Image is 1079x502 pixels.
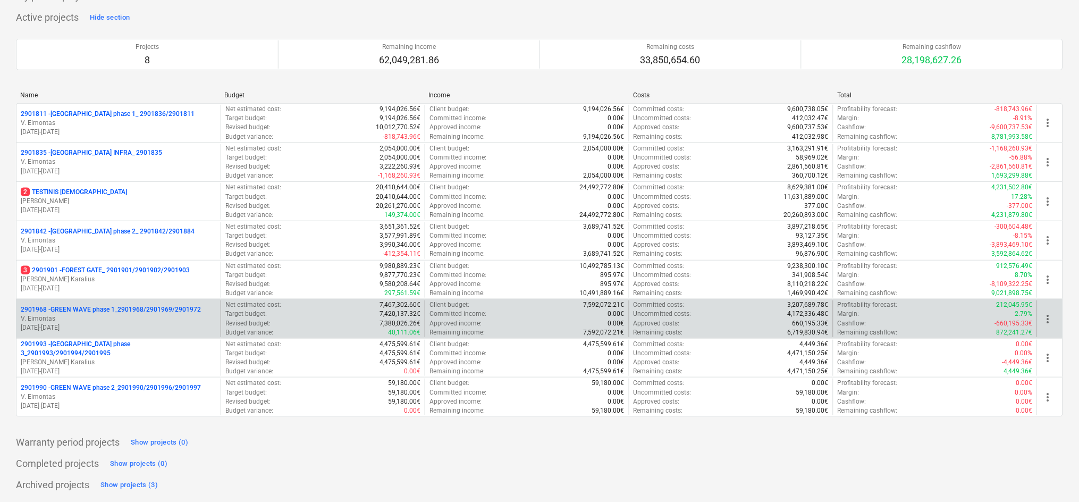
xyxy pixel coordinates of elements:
[838,300,898,309] p: Profitability forecast :
[225,162,271,171] p: Revised budget :
[21,157,216,166] p: V. Eimontas
[805,202,829,211] p: 377.00€
[1007,202,1033,211] p: -377.00€
[429,340,469,349] p: Client budget :
[383,249,420,258] p: -412,354.11€
[21,188,127,197] p: TESTINIS [DEMOGRAPHIC_DATA]
[225,271,267,280] p: Target budget :
[634,367,683,376] p: Remaining costs :
[1011,193,1033,202] p: 17.28%
[21,358,216,367] p: [PERSON_NAME] Karalius
[380,309,420,319] p: 7,420,137.32€
[793,271,829,280] p: 341,908.54€
[634,171,683,180] p: Remaining costs :
[225,132,273,141] p: Budget variance :
[608,153,625,162] p: 0.00€
[990,123,1033,132] p: -9,600,737.53€
[21,128,216,137] p: [DATE] - [DATE]
[634,162,680,171] p: Approved costs :
[584,300,625,309] p: 7,592,072.21€
[225,123,271,132] p: Revised budget :
[788,240,829,249] p: 3,893,469.10€
[225,300,281,309] p: Net estimated cost :
[584,249,625,258] p: 3,689,741.52€
[634,231,692,240] p: Uncommitted costs :
[225,289,273,298] p: Budget variance :
[788,328,829,337] p: 6,719,830.94€
[580,262,625,271] p: 10,492,785.13€
[838,240,866,249] p: Cashflow :
[608,240,625,249] p: 0.00€
[788,162,829,171] p: 2,861,560.81€
[580,183,625,192] p: 24,492,772.80€
[1026,451,1079,502] iframe: Chat Widget
[429,114,486,123] p: Committed income :
[21,188,30,196] span: 2
[838,379,898,388] p: Profitability forecast :
[429,328,485,337] p: Remaining income :
[21,305,201,314] p: 2901968 - GREEN WAVE phase 1_2901968/2901969/2901972
[788,123,829,132] p: 9,600,737.53€
[838,202,866,211] p: Cashflow :
[225,358,271,367] p: Revised budget :
[128,434,191,451] button: Show projects (0)
[634,183,685,192] p: Committed costs :
[1004,367,1033,376] p: 4,449.36€
[640,54,701,66] p: 33,850,654.60
[608,309,625,319] p: 0.00€
[429,91,625,99] div: Income
[838,231,859,240] p: Margin :
[793,114,829,123] p: 412,032.47€
[838,105,898,114] p: Profitability forecast :
[21,314,216,323] p: V. Eimontas
[990,280,1033,289] p: -8,109,322.25€
[838,91,1033,99] div: Total
[634,309,692,319] p: Uncommitted costs :
[376,123,420,132] p: 10,012,770.52€
[580,211,625,220] p: 24,492,772.80€
[21,188,216,215] div: 2TESTINIS [DEMOGRAPHIC_DATA][PERSON_NAME][DATE]-[DATE]
[21,275,216,284] p: [PERSON_NAME] Karalius
[838,319,866,328] p: Cashflow :
[429,309,486,319] p: Committed income :
[429,153,486,162] p: Committed income :
[640,43,701,52] p: Remaining costs
[634,249,683,258] p: Remaining costs :
[634,240,680,249] p: Approved costs :
[838,340,898,349] p: Profitability forecast :
[838,132,898,141] p: Remaining cashflow :
[429,211,485,220] p: Remaining income :
[225,280,271,289] p: Revised budget :
[608,114,625,123] p: 0.00€
[838,328,898,337] p: Remaining cashflow :
[838,309,859,319] p: Margin :
[380,358,420,367] p: 4,475,599.61€
[580,289,625,298] p: 10,491,889.16€
[784,193,829,202] p: 11,631,889.00€
[634,358,680,367] p: Approved costs :
[788,262,829,271] p: 9,238,300.10€
[429,358,482,367] p: Approved income :
[21,245,216,254] p: [DATE] - [DATE]
[838,262,898,271] p: Profitability forecast :
[429,193,486,202] p: Committed income :
[21,305,216,332] div: 2901968 -GREEN WAVE phase 1_2901968/2901969/2901972V. Eimontas[DATE]-[DATE]
[634,114,692,123] p: Uncommitted costs :
[380,105,420,114] p: 9,194,026.56€
[584,144,625,153] p: 2,054,000.00€
[21,148,162,157] p: 2901835 - [GEOGRAPHIC_DATA] INFRA_ 2901835
[634,289,683,298] p: Remaining costs :
[429,367,485,376] p: Remaining income :
[225,183,281,192] p: Net estimated cost :
[997,300,1033,309] p: 212,045.95€
[376,183,420,192] p: 20,410,644.00€
[429,202,482,211] p: Approved income :
[225,202,271,211] p: Revised budget :
[634,349,692,358] p: Uncommitted costs :
[376,202,420,211] p: 20,261,270.00€
[788,349,829,358] p: 4,471,150.25€
[633,91,829,99] div: Costs
[380,162,420,171] p: 3,222,260.93€
[838,171,898,180] p: Remaining cashflow :
[404,367,420,376] p: 0.00€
